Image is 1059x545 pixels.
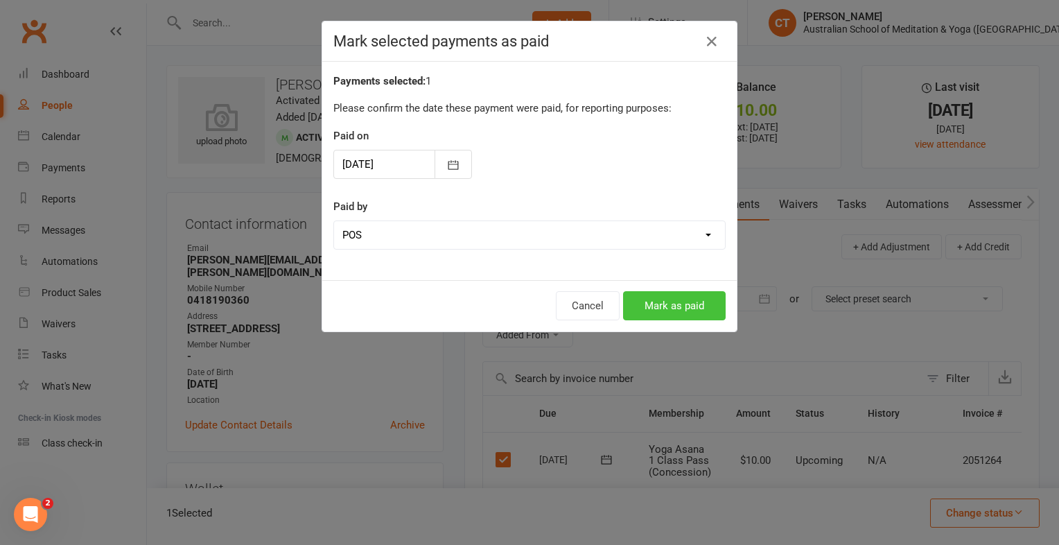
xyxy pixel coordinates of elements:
[333,73,726,89] div: 1
[42,498,53,509] span: 2
[14,498,47,531] iframe: Intercom live chat
[333,100,726,116] p: Please confirm the date these payment were paid, for reporting purposes:
[333,198,367,215] label: Paid by
[333,33,726,50] h4: Mark selected payments as paid
[701,31,723,53] button: Close
[556,291,620,320] button: Cancel
[623,291,726,320] button: Mark as paid
[333,128,369,144] label: Paid on
[333,75,426,87] strong: Payments selected:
